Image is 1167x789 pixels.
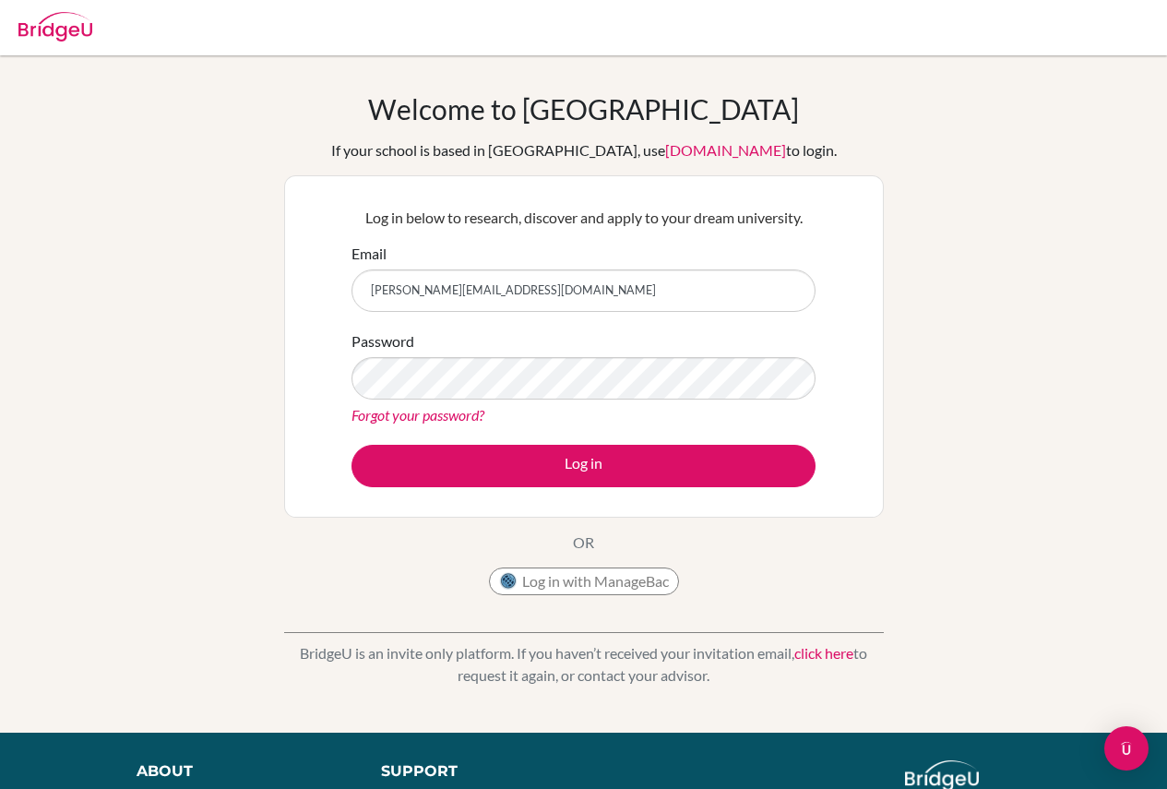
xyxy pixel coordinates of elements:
[1104,726,1149,771] div: Open Intercom Messenger
[351,445,816,487] button: Log in
[573,532,594,554] p: OR
[368,92,799,126] h1: Welcome to [GEOGRAPHIC_DATA]
[351,243,387,265] label: Email
[489,568,679,595] button: Log in with ManageBac
[284,642,884,687] p: BridgeU is an invite only platform. If you haven’t received your invitation email, to request it ...
[331,139,837,161] div: If your school is based in [GEOGRAPHIC_DATA], use to login.
[351,406,484,424] a: Forgot your password?
[665,141,786,159] a: [DOMAIN_NAME]
[381,760,566,783] div: Support
[351,330,414,353] label: Password
[794,644,853,662] a: click here
[137,760,339,783] div: About
[18,12,92,42] img: Bridge-U
[351,207,816,229] p: Log in below to research, discover and apply to your dream university.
